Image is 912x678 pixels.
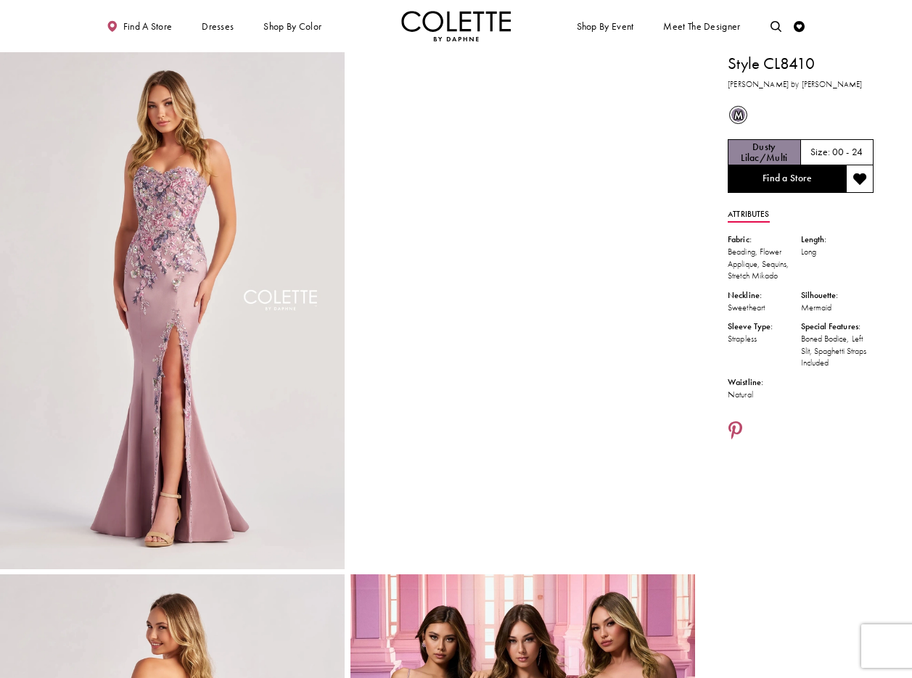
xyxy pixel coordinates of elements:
span: Find a store [123,21,173,32]
h5: Chosen color [728,141,800,163]
h1: Style CL8410 [728,52,874,75]
div: Special Features: [801,321,874,333]
div: Mermaid [801,302,874,314]
video: Style CL8410 Colette by Daphne #1 autoplay loop mute video [350,52,695,225]
div: Neckline: [728,289,800,302]
a: Share using Pinterest - Opens in new tab [728,421,743,442]
div: Silhouette: [801,289,874,302]
span: Size: [810,146,830,159]
div: Waistline: [728,376,800,389]
a: Toggle search [768,11,784,41]
img: Colette by Daphne [401,11,512,41]
span: Meet the designer [663,21,740,32]
h5: 00 - 24 [832,147,863,158]
div: Dusty Lilac/Multi [728,104,749,125]
a: Find a Store [728,165,846,193]
a: Find a store [104,11,175,41]
span: Shop by color [263,21,321,32]
a: Visit Home Page [401,11,512,41]
span: Dresses [199,11,237,41]
div: Length: [801,233,874,246]
span: Shop By Event [574,11,636,41]
div: Sweetheart [728,302,800,314]
div: Product color controls state depends on size chosen [728,104,874,126]
div: Sleeve Type: [728,321,800,333]
span: Shop by color [261,11,324,41]
div: Strapless [728,333,800,345]
div: Natural [728,389,800,401]
a: Attributes [728,207,769,223]
button: Add to wishlist [846,165,874,193]
div: Long [801,246,874,258]
div: Beading, Flower Applique, Sequins, Stretch Mikado [728,246,800,282]
span: Shop By Event [577,21,634,32]
div: Boned Bodice, Left Slit, Spaghetti Straps Included [801,333,874,369]
div: Fabric: [728,233,800,246]
a: Meet the designer [661,11,744,41]
span: Dresses [202,21,234,32]
a: Check Wishlist [792,11,808,41]
h3: [PERSON_NAME] by [PERSON_NAME] [728,78,874,91]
